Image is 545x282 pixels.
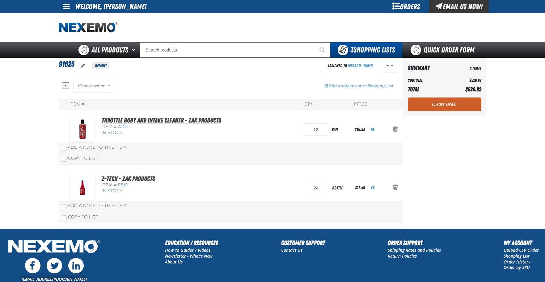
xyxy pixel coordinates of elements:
[450,76,481,85] td: $526.92
[70,102,86,107] div: Item #:
[68,145,126,150] span: Add a Note to This Item
[408,85,450,94] th: Total
[504,264,530,270] a: Order by SKU
[118,124,128,129] span: A103
[388,247,441,253] a: Shipping Rates and Policies
[304,102,312,107] div: QTY
[504,259,530,265] a: Order History
[165,253,213,259] a: Newsletter - What's New
[76,59,90,73] button: oro.shoppinglist.label.edit.tooltip
[62,156,98,161] label: Copy To List
[281,238,325,247] h2: Customer Support
[315,42,330,58] button: Start Searching
[388,238,441,247] h2: Order Support
[140,42,330,58] input: Search
[328,122,353,136] div: can
[92,62,109,69] span: Default
[62,204,67,209] input: Add a Note to This Item
[281,247,302,253] a: Contact Us
[304,123,328,136] input: Product Quantity
[388,253,417,259] a: Return Policies
[165,238,218,247] h2: Education / Resources
[62,215,67,220] input: Copy To List
[59,22,117,33] a: Home
[68,203,126,208] span: Add a Note to This Item
[388,181,403,195] button: Action Remove Z-Tech - ZAK Products from 91625
[354,102,367,107] div: Price
[102,188,218,194] div: In Stock
[165,259,183,265] a: About Us
[366,123,379,136] button: View All Prices for A103
[348,63,373,68] a: [PERSON_NAME]
[22,276,87,282] a: [EMAIL_ADDRESS][DOMAIN_NAME]
[408,63,450,73] th: Summary
[62,214,98,220] label: Copy To List
[319,79,398,93] button: Add a note to entire Shopping List
[465,86,481,93] span: $526.92
[6,238,102,256] img: Nexemo Logo
[381,59,398,73] button: Actions of 91625
[355,185,365,190] span: $16.49
[366,181,379,195] button: View All Prices for F610
[62,157,67,162] input: Copy To List
[165,247,210,253] a: How to Guides / Videos
[59,22,117,33] img: Nexemo logo
[102,117,221,124] a: Throttle Body and Intake Cleaner - ZAK Products
[62,146,67,151] input: Add a Note to This Item
[102,124,221,130] div: Item #:
[402,42,486,58] a: Quick Order Form
[504,247,539,253] a: Upload CSV Order
[327,62,373,70] div: Assigned To:
[102,130,221,136] div: In Stock
[304,182,328,194] input: Product Quantity
[129,42,140,58] button: Open All Products pages
[388,123,403,136] button: Action Remove Throttle Body and Intake Cleaner - ZAK Products from 91625
[59,60,74,68] span: 91625
[355,127,365,132] span: $10.93
[350,46,353,54] strong: 3
[504,253,530,259] a: Shopping List
[118,182,128,188] span: F610
[91,44,128,56] span: All Products
[408,76,450,85] th: Subtotal
[504,238,539,247] h2: My Account
[330,42,402,58] button: You have 3 Shopping Lists. Open to view details
[408,97,481,111] a: Create Order
[350,46,395,54] span: Shopping Lists
[450,63,481,73] td: 2 Items
[328,181,354,195] div: bottle
[102,175,155,182] a: Z-Tech - ZAK Products
[102,182,218,188] div: Item #:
